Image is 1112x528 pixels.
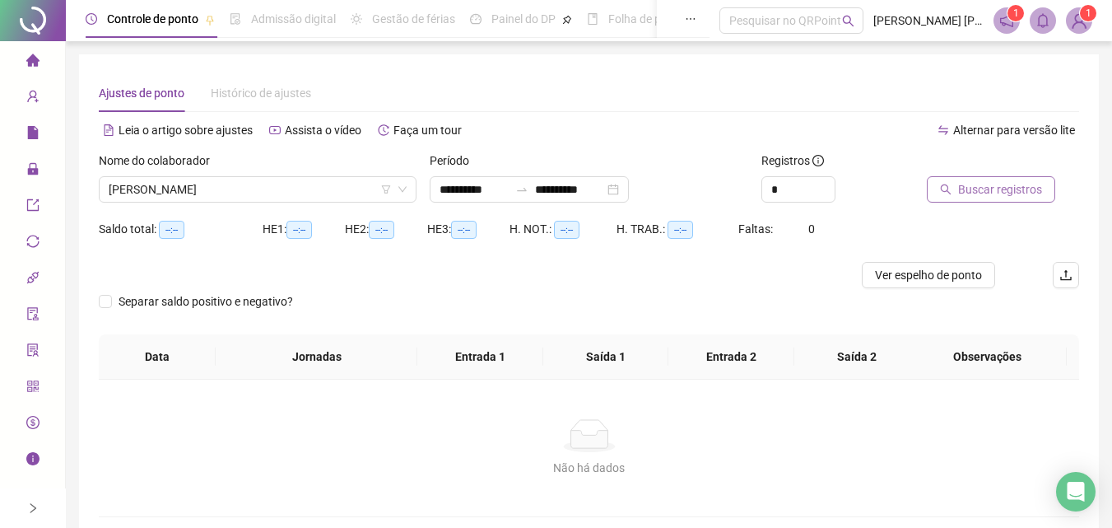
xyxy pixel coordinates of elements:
span: audit [26,300,40,333]
span: to [515,183,528,196]
span: --:-- [369,221,394,239]
span: ANGELITA CRISTINA DE FARIA [109,177,407,202]
span: --:-- [554,221,579,239]
span: sun [351,13,362,25]
span: filter [381,185,391,194]
div: H. TRAB.: [616,220,739,239]
span: solution [26,336,40,369]
div: Saldo total: [99,220,263,239]
span: pushpin [562,15,572,25]
span: dollar [26,409,40,442]
span: search [940,184,951,195]
span: Assista o vídeo [285,124,361,137]
img: 18104 [1067,8,1091,33]
span: Faltas: [738,222,775,236]
div: HE 3: [427,220,509,239]
span: Painel do DP [491,12,556,26]
th: Data [99,334,216,380]
span: clock-circle [86,13,97,25]
th: Observações [907,334,1067,380]
span: info-circle [26,445,40,478]
span: Separar saldo positivo e negativo? [112,292,300,311]
span: ellipsis [685,13,696,25]
th: Saída 1 [543,334,668,380]
span: file-text [103,124,114,136]
span: --:-- [286,221,312,239]
th: Entrada 1 [417,334,542,380]
sup: Atualize o seu contato no menu Meus Dados [1080,5,1096,21]
span: --:-- [668,221,693,239]
button: Ver espelho de ponto [862,262,995,288]
span: --:-- [159,221,184,239]
span: --:-- [451,221,477,239]
span: gift [26,481,40,514]
span: 0 [808,222,815,236]
th: Entrada 2 [668,334,793,380]
span: upload [1059,269,1072,282]
span: Admissão digital [251,12,336,26]
span: 1 [1013,7,1019,19]
span: info-circle [812,155,824,166]
span: Gestão de férias [372,12,455,26]
div: HE 2: [345,220,427,239]
span: Leia o artigo sobre ajustes [119,124,253,137]
label: Nome do colaborador [99,152,221,170]
span: Buscar registros [958,180,1042,199]
span: Registros [761,152,824,170]
span: Alternar para versão lite [953,124,1075,137]
span: history [378,124,389,136]
div: Não há dados [119,459,1059,477]
span: swap [938,124,949,136]
th: Saída 2 [794,334,919,380]
span: right [27,502,39,514]
span: Faça um tour [393,124,462,137]
span: Observações [920,348,1054,366]
span: Ajustes de ponto [99,86,184,100]
span: file [26,119,40,152]
label: Período [430,152,480,170]
div: H. NOT.: [509,220,616,239]
span: Ver espelho de ponto [875,266,982,284]
span: youtube [269,124,281,136]
button: Buscar registros [927,176,1055,203]
span: swap-right [515,183,528,196]
span: Histórico de ajustes [211,86,311,100]
span: 1 [1086,7,1091,19]
span: book [587,13,598,25]
span: pushpin [205,15,215,25]
span: home [26,46,40,79]
span: export [26,191,40,224]
span: down [398,185,407,194]
div: Open Intercom Messenger [1056,472,1096,512]
span: search [842,15,854,27]
span: lock [26,155,40,188]
span: notification [999,13,1014,28]
span: bell [1035,13,1050,28]
span: user-add [26,82,40,115]
div: HE 1: [263,220,345,239]
span: sync [26,227,40,260]
sup: 1 [1007,5,1024,21]
span: Controle de ponto [107,12,198,26]
span: qrcode [26,372,40,405]
span: api [26,264,40,297]
span: [PERSON_NAME] [PERSON_NAME] [873,12,984,30]
span: file-done [230,13,241,25]
span: dashboard [470,13,482,25]
th: Jornadas [216,334,417,380]
span: Folha de pagamento [608,12,714,26]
